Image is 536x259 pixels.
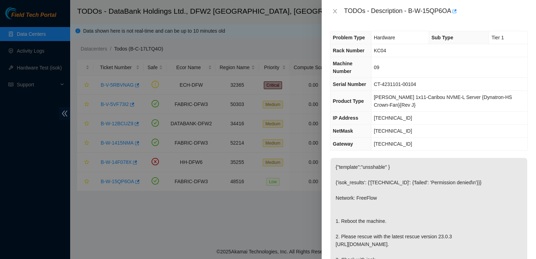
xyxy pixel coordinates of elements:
span: IP Address [333,115,358,121]
span: Serial Number [333,81,366,87]
span: Hardware [374,35,395,40]
span: NetMask [333,128,353,134]
span: 09 [374,65,380,70]
span: Tier 1 [491,35,504,40]
span: close [332,8,338,14]
span: Gateway [333,141,353,147]
span: [TECHNICAL_ID] [374,141,412,147]
span: Problem Type [333,35,365,40]
span: Rack Number [333,48,364,53]
div: TODOs - Description - B-W-15QP6OA [344,6,528,17]
button: Close [330,8,340,15]
span: [TECHNICAL_ID] [374,115,412,121]
span: [TECHNICAL_ID] [374,128,412,134]
span: CT-4231101-00104 [374,81,416,87]
span: KC04 [374,48,386,53]
span: Product Type [333,98,364,104]
span: [PERSON_NAME] 1x11-Caribou NVME-L Server {Dynatron-HS Crown-Fan}{Rev J} [374,94,512,108]
span: Machine Number [333,61,353,74]
span: Sub Type [431,35,453,40]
